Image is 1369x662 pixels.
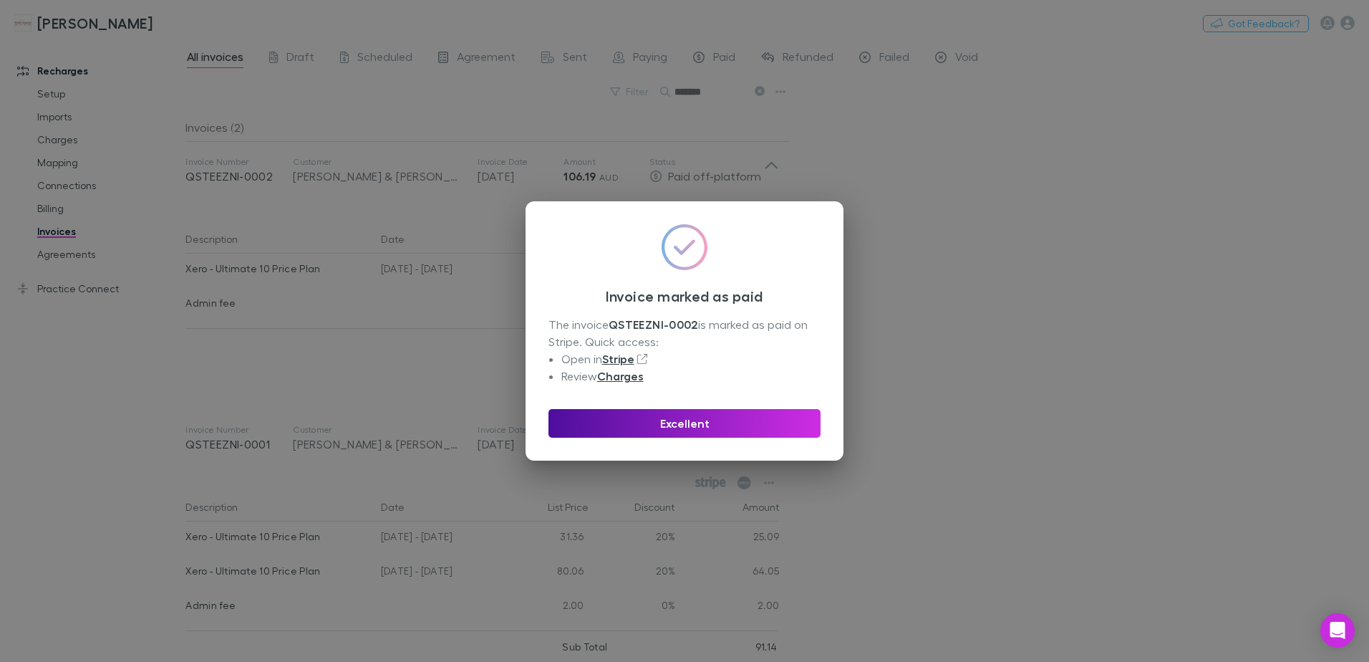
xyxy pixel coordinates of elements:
a: Stripe [602,352,634,366]
div: Open Intercom Messenger [1320,613,1355,648]
a: Charges [597,369,644,383]
img: GradientCheckmarkIcon.svg [662,224,707,270]
button: Excellent [548,409,821,438]
strong: QSTEEZNI-0002 [609,317,698,332]
li: Open in [561,350,821,368]
div: The invoice is marked as paid on Stripe. Quick access: [548,316,821,385]
li: Review [561,368,821,385]
h3: Invoice marked as paid [548,287,821,304]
